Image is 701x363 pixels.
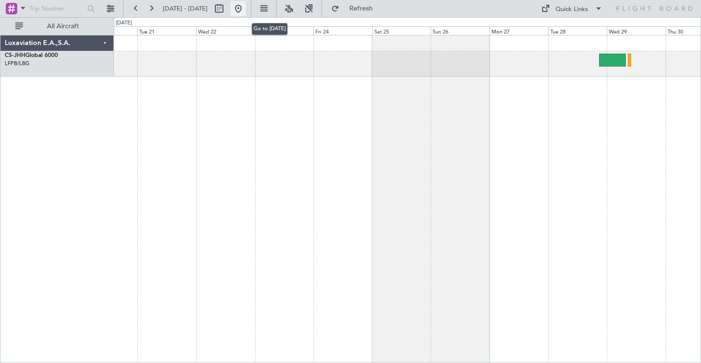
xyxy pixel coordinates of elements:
a: CS-JHHGlobal 6000 [5,53,58,58]
div: Tue 21 [137,26,196,35]
div: Quick Links [556,5,588,14]
div: Wed 29 [607,26,666,35]
div: Sun 26 [431,26,490,35]
div: Go to [DATE] [252,23,288,35]
div: [DATE] [116,19,132,27]
div: Wed 22 [196,26,255,35]
a: LFPB/LBG [5,60,30,67]
div: Tue 28 [548,26,607,35]
span: Refresh [341,5,381,12]
div: Mon 27 [490,26,548,35]
button: All Aircraft [11,19,104,34]
span: [DATE] - [DATE] [163,4,208,13]
span: All Aircraft [25,23,101,30]
div: Sat 25 [372,26,431,35]
button: Quick Links [536,1,607,16]
input: Trip Number [29,1,84,16]
span: CS-JHH [5,53,25,58]
div: Fri 24 [313,26,372,35]
button: Refresh [327,1,384,16]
